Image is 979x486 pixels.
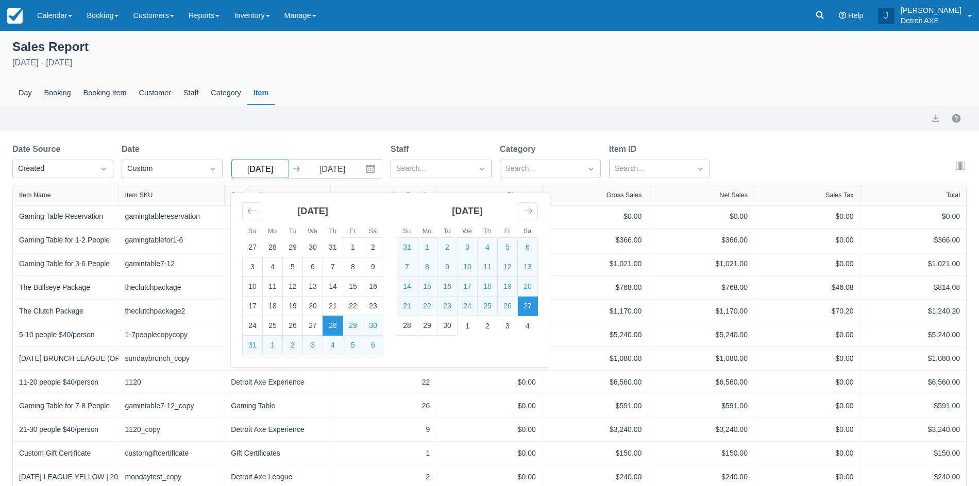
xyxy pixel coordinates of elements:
[498,316,518,336] td: Choose Friday, October 3, 2025 as your check-in date. It’s available.
[337,424,430,435] div: 9
[125,235,218,246] div: gamingtablefor1-6
[177,81,205,105] div: Staff
[343,277,363,297] td: Choose Friday, August 15, 2025 as your check-in date. It’s available.
[458,257,478,277] td: Selected. Wednesday, September 10, 2025
[549,329,642,340] div: $5,240.00
[7,8,23,24] img: checkfront-main-nav-mini-logo.png
[458,238,478,257] td: Selected. Wednesday, September 3, 2025
[549,235,642,246] div: $366.00
[283,297,303,316] td: Choose Tuesday, August 19, 2025 as your check-in date. It’s available.
[303,336,323,355] td: Selected. Wednesday, September 3, 2025
[524,228,531,235] small: Sa
[303,160,361,178] input: End Date
[19,353,243,364] a: [DATE] BRUNCH LEAGUE (ORANGE) | 2025 | SEASON 5 - 12:30 PM
[654,448,748,459] div: $150.00
[518,238,538,257] td: Selected. Saturday, September 6, 2025
[654,211,748,222] div: $0.00
[498,257,518,277] td: Selected. Friday, September 12, 2025
[343,257,363,277] td: Choose Friday, August 8, 2025 as your check-in date. It’s available.
[867,235,960,246] div: $366.00
[423,228,432,235] small: Mo
[458,277,478,297] td: Selected. Wednesday, September 17, 2025
[654,377,748,388] div: $6,560.00
[125,192,153,199] div: Item SKU
[761,282,854,293] div: $46.08
[878,8,894,24] div: J
[761,211,854,222] div: $0.00
[417,316,437,336] td: Choose Monday, September 29, 2025 as your check-in date. It’s available.
[417,238,437,257] td: Selected. Monday, September 1, 2025
[609,143,640,155] label: Item ID
[125,282,218,293] div: theclutchpackage
[231,160,289,178] input: Start Date
[443,448,536,459] div: $0.00
[518,257,538,277] td: Selected. Saturday, September 13, 2025
[363,277,383,297] td: Choose Saturday, August 16, 2025 as your check-in date. It’s available.
[363,336,383,355] td: Selected. Saturday, September 6, 2025
[458,297,478,316] td: Selected. Wednesday, September 24, 2025
[323,297,343,316] td: Choose Thursday, August 21, 2025 as your check-in date. It’s available.
[654,235,748,246] div: $366.00
[654,472,748,482] div: $240.00
[443,424,536,435] div: $0.00
[839,12,846,19] i: Help
[19,377,98,388] a: 11-20 people $40/person
[654,329,748,340] div: $5,240.00
[263,336,283,355] td: Selected. Monday, September 1, 2025
[443,401,536,411] div: $0.00
[19,448,91,459] a: Custom Gift Certificate
[231,401,324,411] div: Gaming Table
[761,306,854,317] div: $70.20
[243,336,263,355] td: Selected. Sunday, August 31, 2025
[761,377,854,388] div: $0.00
[231,193,549,367] div: Calendar
[391,143,413,155] label: Staff
[343,336,363,355] td: Selected. Friday, September 5, 2025
[343,297,363,316] td: Choose Friday, August 22, 2025 as your check-in date. It’s available.
[127,163,198,175] div: Custom
[867,424,960,435] div: $3,240.00
[946,192,960,199] div: Total
[363,316,383,336] td: Selected. Saturday, August 30, 2025
[283,316,303,336] td: Choose Tuesday, August 26, 2025 as your check-in date. It’s available.
[654,424,748,435] div: $3,240.00
[867,448,960,459] div: $150.00
[19,211,103,222] a: Gaming Table Reservation
[549,306,642,317] div: $1,170.00
[337,472,430,482] div: 2
[263,238,283,257] td: Choose Monday, July 28, 2025 as your check-in date. It’s available.
[38,81,77,105] div: Booking
[761,258,854,269] div: $0.00
[19,401,110,411] a: Gaming Table for 7-8 People
[363,257,383,277] td: Choose Saturday, August 9, 2025 as your check-in date. It’s available.
[719,192,748,199] div: Net Sales
[303,257,323,277] td: Choose Wednesday, August 6, 2025 as your check-in date. It’s available.
[654,353,748,364] div: $1,080.00
[443,472,536,482] div: $0.00
[761,235,854,246] div: $0.00
[417,257,437,277] td: Selected. Monday, September 8, 2025
[303,277,323,297] td: Choose Wednesday, August 13, 2025 as your check-in date. It’s available.
[125,329,218,340] div: 1-7peoplecopycopy
[901,15,961,26] p: Detroit AXE
[125,424,218,435] div: 1120_copy
[323,277,343,297] td: Choose Thursday, August 14, 2025 as your check-in date. It’s available.
[268,228,277,235] small: Mo
[654,258,748,269] div: $1,021.00
[263,316,283,336] td: Choose Monday, August 25, 2025 as your check-in date. It’s available.
[452,206,483,216] strong: [DATE]
[549,282,642,293] div: $768.00
[397,238,417,257] td: Selected. Sunday, August 31, 2025
[403,228,411,235] small: Su
[19,329,94,340] a: 5-10 people $40/person
[289,228,296,235] small: Tu
[283,257,303,277] td: Choose Tuesday, August 5, 2025 as your check-in date. It’s available.
[361,160,382,178] button: Interact with the calendar and add the check-in date for your trip.
[205,81,247,105] div: Category
[323,316,343,336] td: Selected as start date. Thursday, August 28, 2025
[483,228,491,235] small: Th
[478,238,498,257] td: Selected. Thursday, September 4, 2025
[549,401,642,411] div: $591.00
[761,401,854,411] div: $0.00
[825,192,853,199] div: Sales Tax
